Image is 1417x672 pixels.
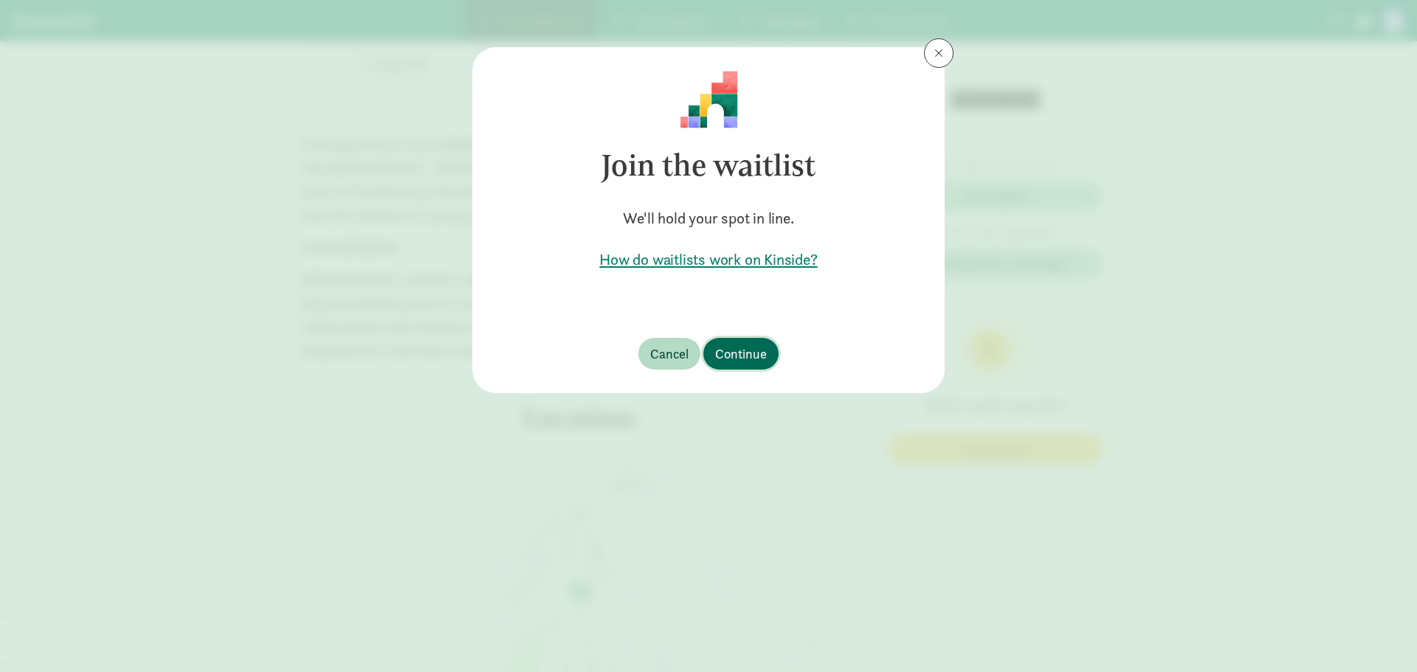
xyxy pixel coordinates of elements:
[650,344,689,364] span: Cancel
[715,344,767,364] span: Continue
[496,128,921,202] h3: Join the waitlist
[703,338,779,370] button: Continue
[496,208,921,229] h5: We'll hold your spot in line.
[496,249,921,270] a: How do waitlists work on Kinside?
[638,338,700,370] button: Cancel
